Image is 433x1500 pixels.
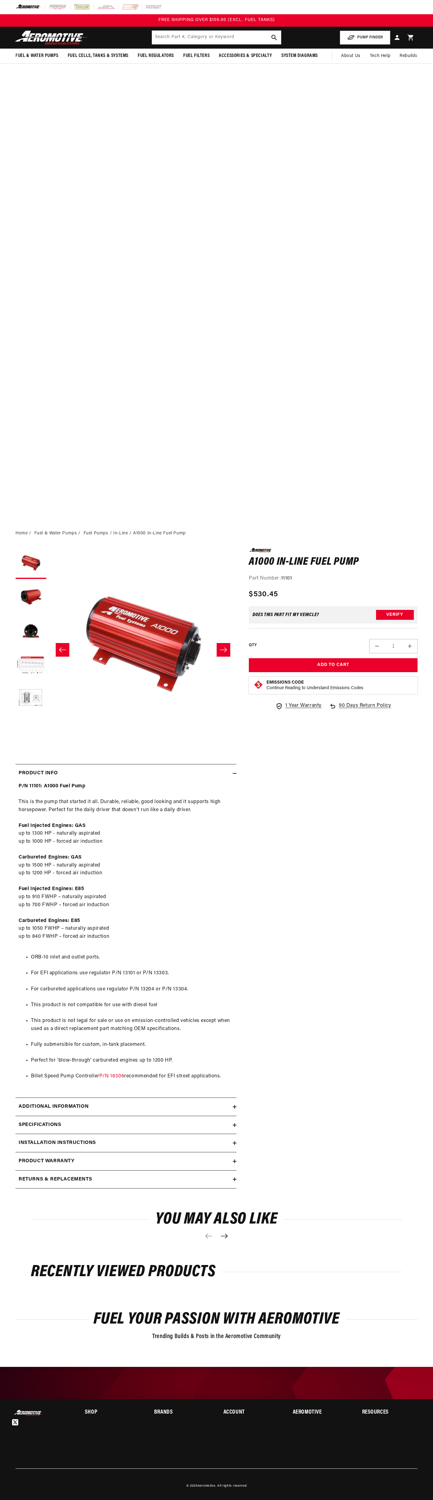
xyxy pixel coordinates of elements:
summary: Tech Help [365,49,395,63]
summary: Aeromotive [293,1410,348,1415]
li: For EFI applications use regulator P/N 13101 or P/N 13303. [31,969,233,977]
span: Fuel Cells, Tanks & Systems [68,53,128,59]
div: Does This part fit My vehicle? [253,612,319,617]
button: PUMP FINDER [340,31,390,45]
button: Load image 3 in gallery view [15,616,46,647]
a: About Us [336,49,365,63]
summary: Fuel Regulators [133,49,179,63]
li: This product is not legal for sale or use on emission-controlled vehicles except when used as a d... [31,1017,233,1033]
img: Emissions code [253,680,263,690]
strong: Fuel Injected Engines: E85 [19,886,84,891]
h1: A1000 In-Line Fuel Pump [249,557,418,567]
span: $530.45 [249,589,278,600]
h2: Fuel Your Passion with Aeromotive [15,1312,418,1327]
li: Billet Speed Pump Controller recommended for EFI street applications. [31,1072,233,1080]
span: 1 Year Warranty [285,702,322,710]
strong: Carbureted Engines: E85 [19,918,80,923]
li: A1000 In-Line Fuel Pump [133,530,186,537]
a: Fuel & Water Pumps [34,530,77,537]
a: P/N 16306 [99,1074,124,1079]
summary: System Diagrams [277,49,323,63]
strong: P/N 11101: A1000 Fuel Pump [19,784,86,789]
label: QTY [249,643,257,648]
summary: Additional information [15,1098,236,1116]
summary: Fuel Filters [179,49,214,63]
img: Aeromotive [13,30,91,45]
h2: Installation Instructions [19,1139,96,1147]
li: In-Line [113,530,133,537]
a: 90 Days Return Policy [329,702,391,716]
summary: Installation Instructions [15,1134,236,1152]
span: Trending Builds & Posts in the Aeromotive Community [152,1333,281,1340]
h2: Returns & replacements [19,1176,92,1184]
summary: Shop [85,1410,140,1415]
strong: Emissions Code [266,680,304,685]
strong: Fuel Injected Engines: GAS [19,823,86,828]
small: © 2025 . [186,1484,216,1488]
button: Load image 4 in gallery view [15,650,46,681]
summary: Brands [154,1410,210,1415]
a: 1 Year Warranty [275,702,322,710]
summary: Rebuilds [395,49,422,63]
summary: Fuel & Water Pumps [11,49,63,63]
button: Add to Cart [249,658,418,672]
span: System Diagrams [281,53,318,59]
a: Aeromotive [197,1484,215,1488]
summary: Account [223,1410,279,1415]
button: Slide right [217,643,230,657]
h2: Recently Viewed Products [31,1265,402,1279]
summary: Product Info [15,764,236,782]
summary: Fuel Cells, Tanks & Systems [63,49,133,63]
summary: Specifications [15,1116,236,1134]
summary: Product warranty [15,1152,236,1170]
li: Fully submersible for custom, in-tank placement. [31,1041,233,1049]
strong: 11101 [281,576,292,581]
button: Load image 5 in gallery view [15,684,46,715]
button: Emissions CodeContinue Reading to Understand Emissions Codes [266,680,363,691]
summary: Accessories & Specialty [214,49,277,63]
media-gallery: Gallery Viewer [15,548,236,752]
small: All rights reserved [217,1484,247,1488]
span: Tech Help [370,53,390,59]
div: This is the pump that started it all. Durable, reliable, good looking and it supports high horsep... [15,782,236,1089]
button: Next slide [218,1229,231,1243]
div: Part Number: [249,575,418,583]
a: Fuel Pumps [84,530,108,537]
span: Fuel & Water Pumps [15,53,58,59]
nav: breadcrumbs [15,530,418,537]
span: Fuel Regulators [138,53,174,59]
button: Verify [376,610,414,620]
button: Load image 2 in gallery view [15,582,46,613]
li: This product is not compatible for use with diesel fuel [31,1001,233,1009]
span: Fuel Filters [183,53,210,59]
input: Search by Part Number, Category or Keyword [152,31,281,44]
img: Aeromotive [13,1410,44,1416]
span: About Us [341,54,361,58]
h2: You may also like [31,1212,402,1227]
h2: Product Info [19,769,58,777]
span: 90 Days Return Policy [339,702,391,716]
summary: Resources [362,1410,418,1415]
button: Load image 1 in gallery view [15,548,46,579]
h2: Product warranty [19,1157,75,1165]
li: ORB-10 inlet and outlet ports. [31,954,233,962]
h2: Additional information [19,1103,89,1111]
span: Rebuilds [400,53,418,59]
li: Perfect for 'blow-through' carbureted engines up to 1200 HP. [31,1057,233,1065]
button: Slide left [56,643,69,657]
p: Continue Reading to Understand Emissions Codes [266,685,363,691]
span: FREE SHIPPING OVER $109.00 (EXCL. FUEL TANKS) [158,18,275,22]
strong: Carbureted Engines: GAS [19,855,82,860]
li: For carbureted applications use regulator P/N 13204 or P/N 13304. [31,985,233,993]
h2: Specifications [19,1121,61,1129]
button: search button [267,31,281,44]
button: Previous slide [202,1229,216,1243]
summary: Returns & replacements [15,1171,236,1189]
a: Home [15,530,28,537]
span: Accessories & Specialty [219,53,272,59]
